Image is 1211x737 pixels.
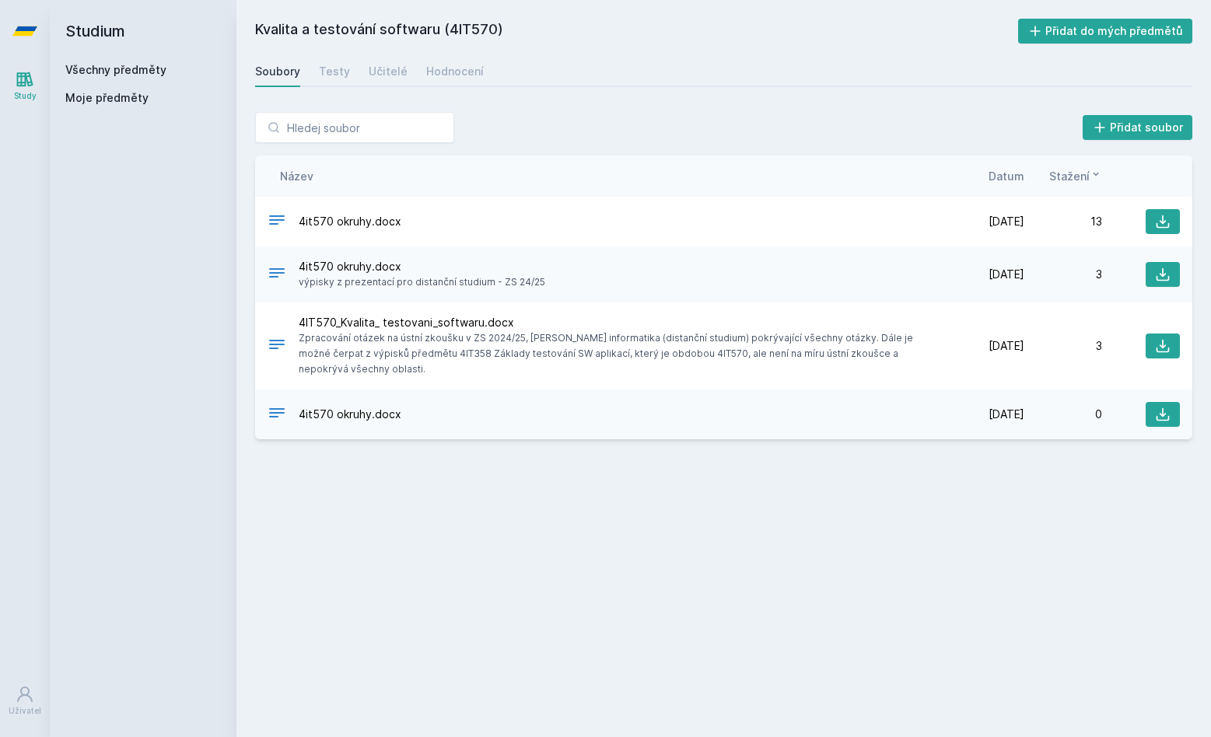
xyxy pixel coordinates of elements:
div: Testy [319,64,350,79]
button: Stažení [1049,168,1102,184]
a: Uživatel [3,677,47,725]
div: 13 [1024,214,1102,229]
button: Přidat soubor [1083,115,1193,140]
a: Učitelé [369,56,408,87]
div: Study [14,90,37,102]
span: Moje předměty [65,90,149,106]
span: [DATE] [989,214,1024,229]
a: Study [3,62,47,110]
div: DOCX [268,211,286,233]
a: Všechny předměty [65,63,166,76]
div: 3 [1024,267,1102,282]
button: Přidat do mých předmětů [1018,19,1193,44]
div: DOCX [268,335,286,358]
button: Datum [989,168,1024,184]
div: Uživatel [9,705,41,717]
h2: Kvalita a testování softwaru (4IT570) [255,19,1018,44]
span: 4it570 okruhy.docx [299,407,401,422]
span: 4it570 okruhy.docx [299,259,545,274]
div: DOCX [268,264,286,286]
a: Testy [319,56,350,87]
div: Hodnocení [426,64,484,79]
div: Soubory [255,64,300,79]
div: 3 [1024,338,1102,354]
button: Název [280,168,313,184]
span: [DATE] [989,267,1024,282]
a: Soubory [255,56,300,87]
span: [DATE] [989,407,1024,422]
div: Učitelé [369,64,408,79]
span: [DATE] [989,338,1024,354]
span: výpisky z prezentací pro distanční studium - ZS 24/25 [299,274,545,290]
span: 4it570 okruhy.docx [299,214,401,229]
span: Zpracování otázek na ústní zkoušku v ZS 2024/25, [PERSON_NAME] informatika (distanční studium) po... [299,330,940,377]
div: DOCX [268,403,286,426]
span: 4IT570_Kvalita_ testovani_softwaru.docx [299,315,940,330]
div: 0 [1024,407,1102,422]
span: Stažení [1049,168,1090,184]
input: Hledej soubor [255,112,454,143]
a: Hodnocení [426,56,484,87]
